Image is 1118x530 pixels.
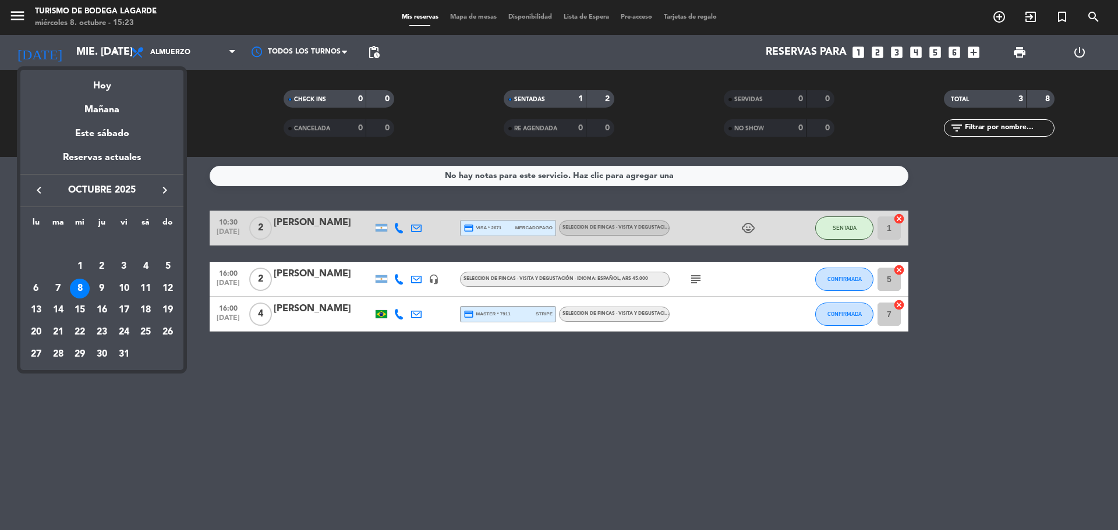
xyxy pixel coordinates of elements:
div: 12 [158,279,178,298]
div: 8 [70,279,90,298]
td: 23 de octubre de 2025 [91,321,113,343]
div: 3 [114,257,134,276]
div: Reservas actuales [20,150,183,174]
td: 11 de octubre de 2025 [135,278,157,300]
th: jueves [91,216,113,234]
td: 27 de octubre de 2025 [25,343,47,365]
i: keyboard_arrow_left [32,183,46,197]
div: 19 [158,300,178,320]
th: viernes [113,216,135,234]
div: 2 [92,257,112,276]
th: domingo [157,216,179,234]
td: 13 de octubre de 2025 [25,299,47,321]
td: 16 de octubre de 2025 [91,299,113,321]
div: Hoy [20,70,183,94]
span: octubre 2025 [49,183,154,198]
div: Mañana [20,94,183,118]
td: 6 de octubre de 2025 [25,278,47,300]
div: 6 [26,279,46,298]
div: 5 [158,257,178,276]
div: 13 [26,300,46,320]
td: 8 de octubre de 2025 [69,278,91,300]
th: miércoles [69,216,91,234]
td: 14 de octubre de 2025 [47,299,69,321]
td: 18 de octubre de 2025 [135,299,157,321]
th: lunes [25,216,47,234]
div: 4 [136,257,155,276]
div: 10 [114,279,134,298]
button: keyboard_arrow_left [29,183,49,198]
td: 5 de octubre de 2025 [157,255,179,278]
td: 2 de octubre de 2025 [91,255,113,278]
div: 30 [92,344,112,364]
div: 25 [136,322,155,342]
td: 25 de octubre de 2025 [135,321,157,343]
div: 20 [26,322,46,342]
td: 30 de octubre de 2025 [91,343,113,365]
div: 14 [48,300,68,320]
td: 15 de octubre de 2025 [69,299,91,321]
div: 18 [136,300,155,320]
td: OCT. [25,233,179,255]
i: keyboard_arrow_right [158,183,172,197]
td: 20 de octubre de 2025 [25,321,47,343]
div: 7 [48,279,68,298]
div: 26 [158,322,178,342]
div: 15 [70,300,90,320]
div: 9 [92,279,112,298]
th: sábado [135,216,157,234]
td: 21 de octubre de 2025 [47,321,69,343]
div: 17 [114,300,134,320]
td: 29 de octubre de 2025 [69,343,91,365]
div: 16 [92,300,112,320]
div: 31 [114,344,134,364]
div: 24 [114,322,134,342]
div: 23 [92,322,112,342]
button: keyboard_arrow_right [154,183,175,198]
td: 31 de octubre de 2025 [113,343,135,365]
td: 7 de octubre de 2025 [47,278,69,300]
td: 22 de octubre de 2025 [69,321,91,343]
div: 28 [48,344,68,364]
td: 3 de octubre de 2025 [113,255,135,278]
div: 1 [70,257,90,276]
td: 1 de octubre de 2025 [69,255,91,278]
div: 27 [26,344,46,364]
div: 29 [70,344,90,364]
div: 11 [136,279,155,298]
td: 9 de octubre de 2025 [91,278,113,300]
td: 4 de octubre de 2025 [135,255,157,278]
td: 28 de octubre de 2025 [47,343,69,365]
td: 24 de octubre de 2025 [113,321,135,343]
td: 12 de octubre de 2025 [157,278,179,300]
div: Este sábado [20,118,183,150]
td: 19 de octubre de 2025 [157,299,179,321]
td: 26 de octubre de 2025 [157,321,179,343]
td: 17 de octubre de 2025 [113,299,135,321]
th: martes [47,216,69,234]
div: 22 [70,322,90,342]
td: 10 de octubre de 2025 [113,278,135,300]
div: 21 [48,322,68,342]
